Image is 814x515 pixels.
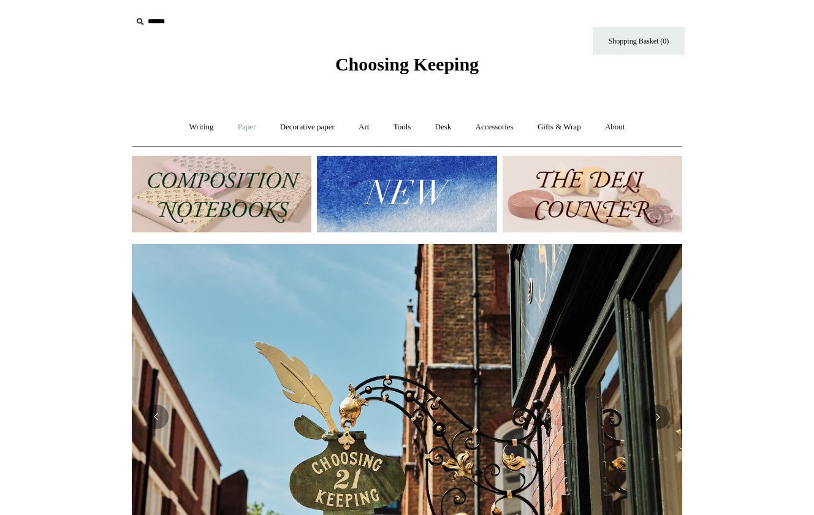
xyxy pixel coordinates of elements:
[348,111,380,143] a: Art
[132,156,311,232] img: 202302 Composition ledgers.jpg__PID:69722ee6-fa44-49dd-a067-31375e5d54ec
[317,156,496,232] img: New.jpg__PID:f73bdf93-380a-4a35-bcfe-7823039498e1
[465,111,525,143] a: Accessories
[178,111,225,143] a: Writing
[227,111,267,143] a: Paper
[335,64,479,72] a: Choosing Keeping
[594,111,636,143] a: About
[503,156,682,232] img: The Deli Counter
[382,111,422,143] a: Tools
[527,111,592,143] a: Gifts & Wrap
[424,111,463,143] a: Desk
[144,405,169,429] button: Previous
[645,405,670,429] button: Next
[269,111,346,143] a: Decorative paper
[335,54,479,74] span: Choosing Keeping
[593,27,685,55] a: Shopping Basket (0)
